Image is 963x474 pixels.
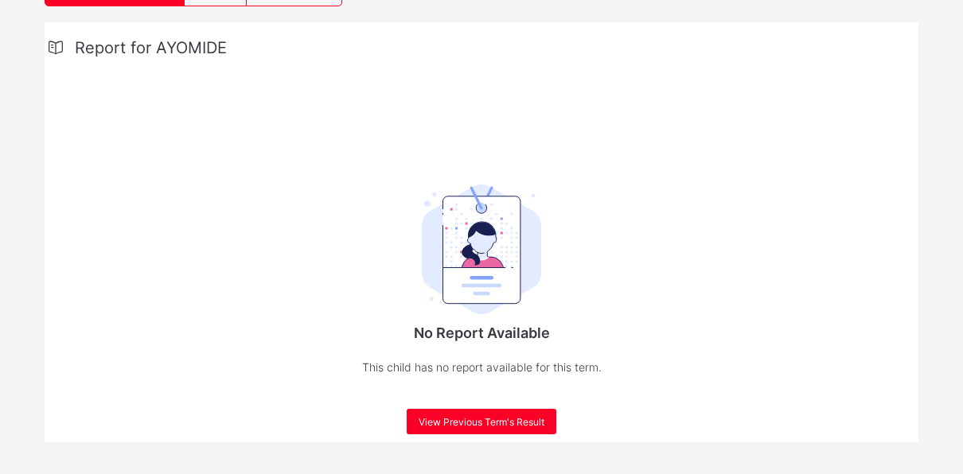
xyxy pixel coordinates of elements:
[322,324,641,341] p: No Report Available
[322,141,641,410] div: No Report Available
[419,416,544,428] span: View Previous Term's Result
[322,357,641,377] p: This child has no report available for this term.
[75,38,227,57] span: Report for AYOMIDE
[422,185,541,315] img: student.207b5acb3037b72b59086e8b1a17b1d0.svg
